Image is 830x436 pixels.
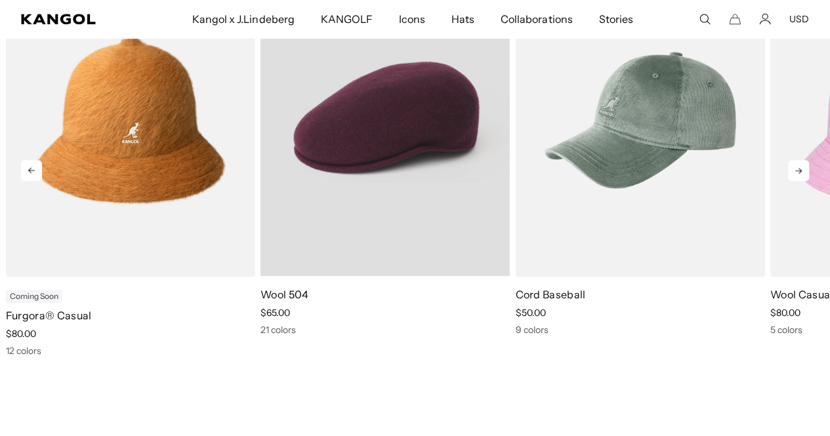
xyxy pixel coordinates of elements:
p: Furgora® Casual [6,308,255,323]
button: Cart [729,13,741,25]
span: $80.00 [6,328,36,340]
div: 21 colors [260,324,510,336]
div: 9 colors [515,324,764,336]
span: $50.00 [515,307,545,319]
a: Kangol [21,14,127,24]
span: $80.00 [770,307,800,319]
p: Wool 504 [260,287,510,302]
div: Coming Soon [6,290,62,303]
a: Account [759,13,771,25]
span: $65.00 [260,307,290,319]
button: USD [789,13,809,25]
p: Cord Baseball [515,287,764,302]
div: 12 colors [6,345,255,357]
summary: Search here [699,13,711,25]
